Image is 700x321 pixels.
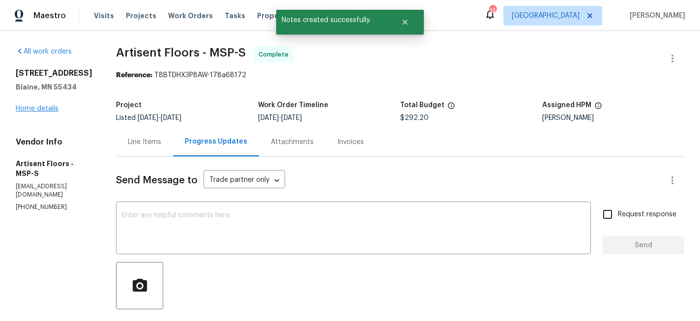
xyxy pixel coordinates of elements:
[594,102,602,115] span: The hpm assigned to this work order.
[16,105,58,112] a: Home details
[271,137,314,147] div: Attachments
[400,102,444,109] h5: Total Budget
[257,11,295,21] span: Properties
[16,182,92,199] p: [EMAIL_ADDRESS][DOMAIN_NAME]
[281,115,302,121] span: [DATE]
[116,102,142,109] h5: Project
[489,6,496,16] div: 13
[447,102,455,115] span: The total cost of line items that have been proposed by Opendoor. This sum includes line items th...
[116,175,198,185] span: Send Message to
[16,137,92,147] h4: Vendor Info
[116,70,684,80] div: T8BTDHX3P8AW-178a68172
[258,102,328,109] h5: Work Order Timeline
[618,209,676,220] span: Request response
[400,115,429,121] span: $292.20
[259,50,292,59] span: Complete
[258,115,279,121] span: [DATE]
[126,11,156,21] span: Projects
[258,115,302,121] span: -
[33,11,66,21] span: Maestro
[116,115,181,121] span: Listed
[542,102,591,109] h5: Assigned HPM
[138,115,158,121] span: [DATE]
[116,72,152,79] b: Reference:
[168,11,213,21] span: Work Orders
[337,137,364,147] div: Invoices
[542,115,684,121] div: [PERSON_NAME]
[161,115,181,121] span: [DATE]
[116,47,246,58] span: Artisent Floors - MSP-S
[128,137,161,147] div: Line Items
[185,137,247,146] div: Progress Updates
[225,12,245,19] span: Tasks
[138,115,181,121] span: -
[389,12,421,32] button: Close
[16,159,92,178] h5: Artisent Floors - MSP-S
[276,10,389,30] span: Notes created successfully.
[204,173,285,189] div: Trade partner only
[16,68,92,78] h2: [STREET_ADDRESS]
[16,48,72,55] a: All work orders
[94,11,114,21] span: Visits
[16,82,92,92] h5: Blaine, MN 55434
[626,11,685,21] span: [PERSON_NAME]
[512,11,580,21] span: [GEOGRAPHIC_DATA]
[16,203,92,211] p: [PHONE_NUMBER]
